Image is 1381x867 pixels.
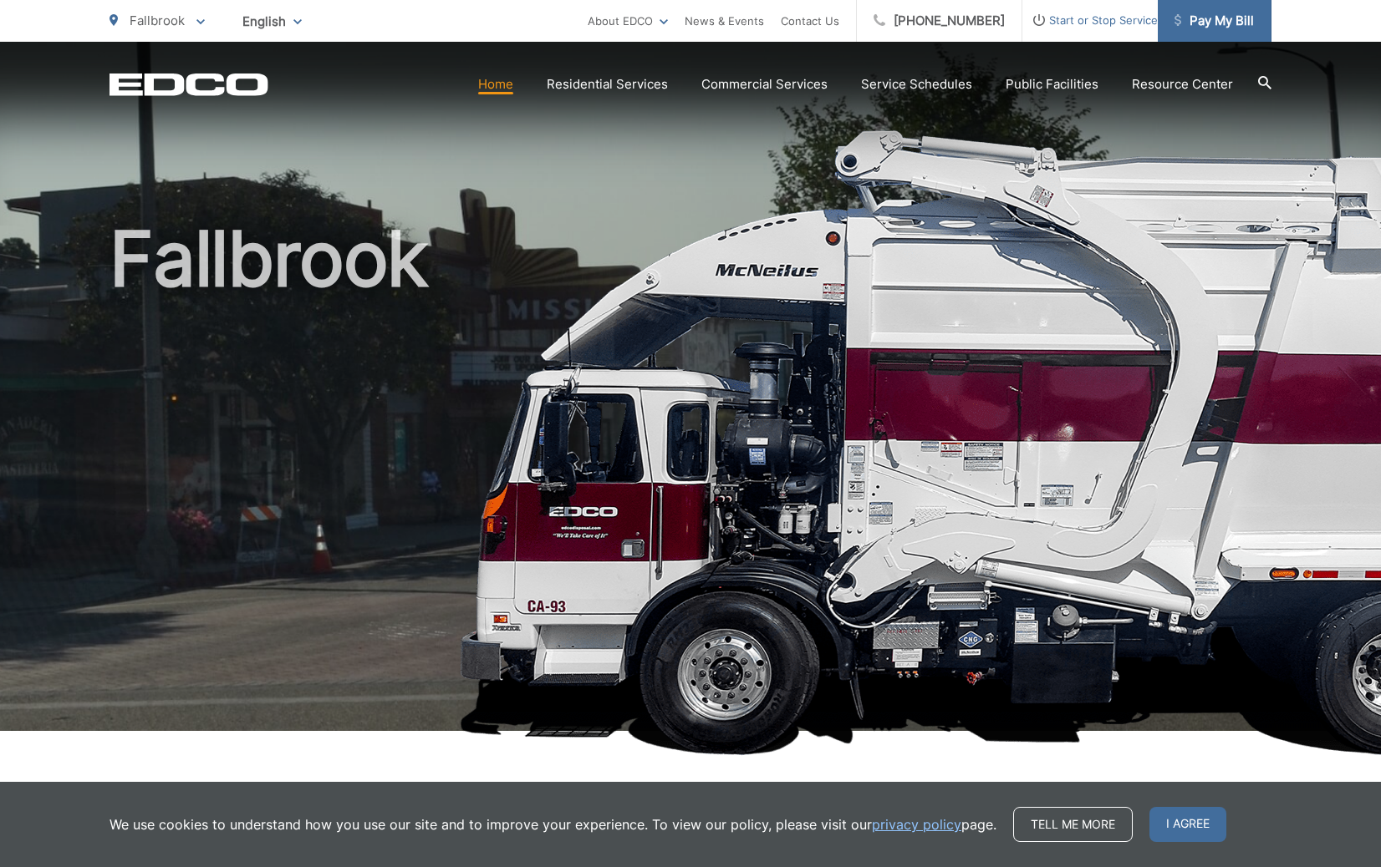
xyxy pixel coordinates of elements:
[685,11,764,31] a: News & Events
[110,73,268,96] a: EDCD logo. Return to the homepage.
[588,11,668,31] a: About EDCO
[701,74,828,94] a: Commercial Services
[781,11,839,31] a: Contact Us
[110,217,1271,746] h1: Fallbrook
[130,13,185,28] span: Fallbrook
[478,74,513,94] a: Home
[230,7,314,36] span: English
[1006,74,1098,94] a: Public Facilities
[1013,807,1133,842] a: Tell me more
[872,814,961,834] a: privacy policy
[110,814,996,834] p: We use cookies to understand how you use our site and to improve your experience. To view our pol...
[1175,11,1254,31] span: Pay My Bill
[861,74,972,94] a: Service Schedules
[547,74,668,94] a: Residential Services
[1149,807,1226,842] span: I agree
[1132,74,1233,94] a: Resource Center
